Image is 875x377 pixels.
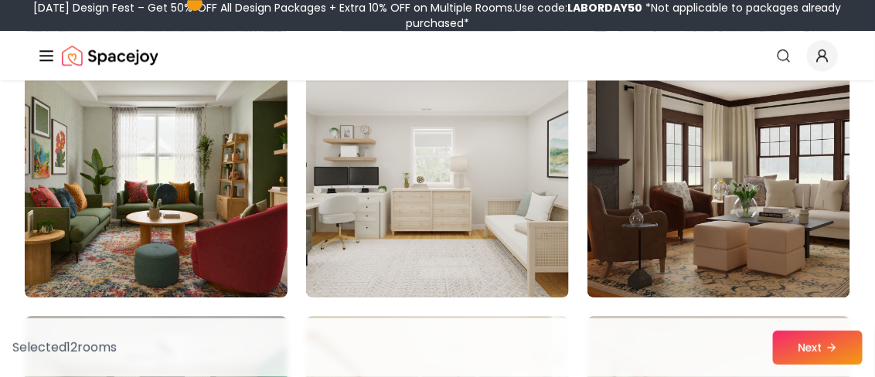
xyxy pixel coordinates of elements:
nav: Global [37,31,838,80]
img: Room room-68 [306,50,569,297]
a: Spacejoy [62,40,158,71]
img: Room room-67 [19,44,295,304]
img: Room room-69 [587,50,850,297]
p: Selected 12 room s [12,338,117,357]
button: Next [773,331,863,365]
img: Spacejoy Logo [62,40,158,71]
